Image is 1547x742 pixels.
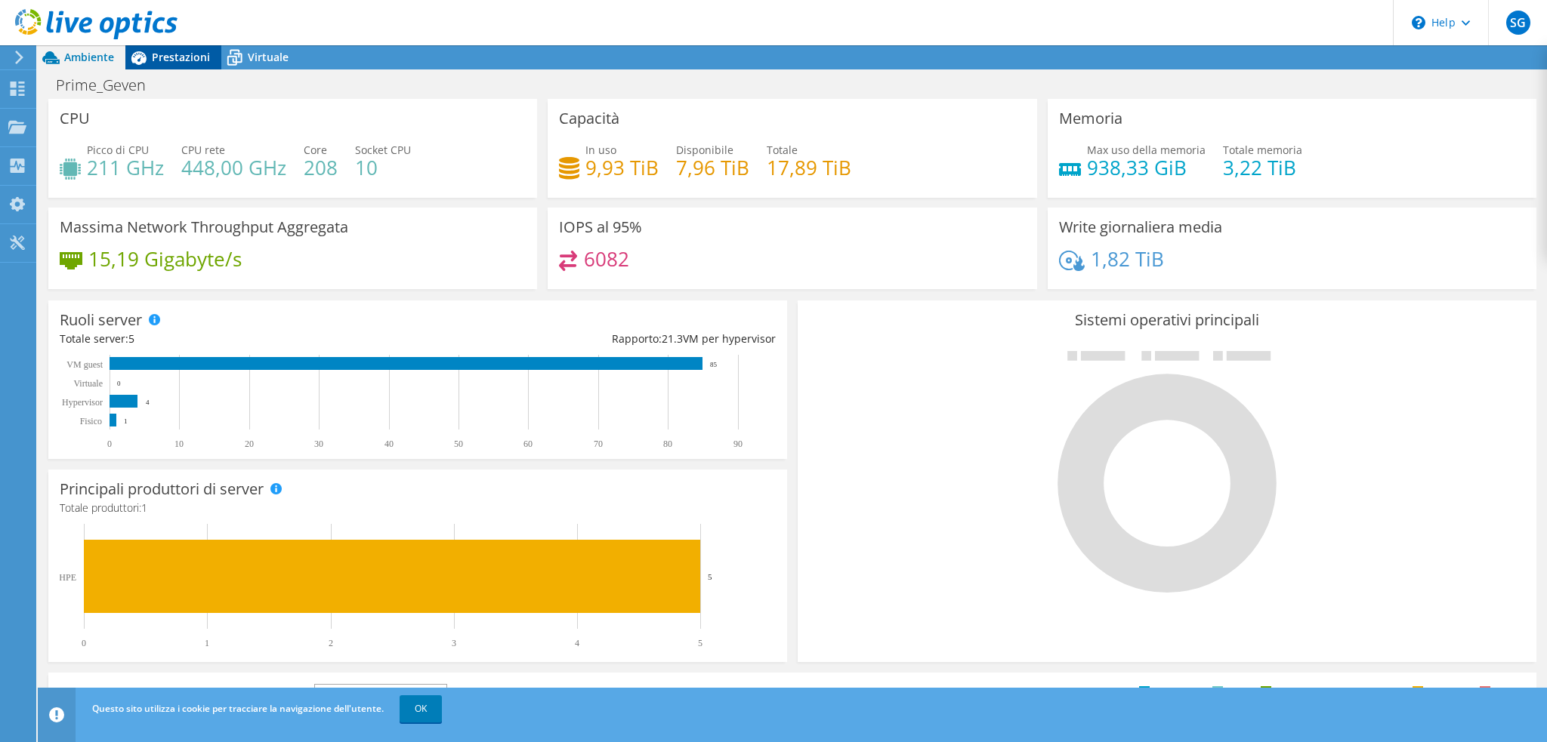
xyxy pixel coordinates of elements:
span: 1 [141,500,147,515]
text: 1 [205,638,209,648]
h4: 208 [304,159,338,176]
text: 0 [82,638,86,648]
span: Picco di CPU [87,143,149,157]
h3: Sistemi operativi principali [809,312,1525,328]
text: 10 [174,439,184,449]
h4: Totale produttori: [60,500,776,516]
span: Disponibile [676,143,733,157]
span: CPU rete [181,143,225,157]
span: In uso [585,143,616,157]
h3: Write giornaliera media [1059,219,1222,236]
text: Fisico [80,416,102,426]
span: Prestazioni [152,50,210,64]
h1: Prime_Geven [49,77,169,94]
span: Totale memoria [1223,143,1302,157]
h3: Ruoli server [60,312,142,328]
text: Virtuale [73,378,103,389]
h4: 17,89 TiB [767,159,851,176]
h4: 6082 [584,251,629,267]
h3: Memoria [1059,110,1122,127]
span: Ambiente [64,50,114,64]
h4: 3,22 TiB [1223,159,1302,176]
h4: 10 [355,159,411,176]
text: 20 [245,439,254,449]
h4: 211 GHz [87,159,164,176]
text: 50 [454,439,463,449]
li: Velocità massima di rete [1257,684,1399,700]
a: OK [400,695,442,722]
li: CPU [1209,684,1247,700]
h4: 9,93 TiB [585,159,659,176]
span: Totale [767,143,798,157]
li: Memoria [1135,684,1199,700]
text: Hypervisor [62,397,103,408]
li: Latenza [1409,684,1466,700]
text: 30 [314,439,323,449]
text: 70 [594,439,603,449]
span: SG [1506,11,1530,35]
h4: 7,96 TiB [676,159,749,176]
div: Totale server: [60,331,418,347]
text: VM guest [66,359,103,370]
text: 5 [698,638,702,648]
h3: Capacità [559,110,619,127]
text: 0 [107,439,112,449]
text: HPE [59,572,76,583]
text: 3 [452,638,456,648]
h3: CPU [60,110,90,127]
span: Core [304,143,327,157]
h3: Massima Network Throughput Aggregata [60,219,348,236]
text: 85 [710,361,718,368]
span: 5 [128,331,134,346]
h3: IOPS al 95% [559,219,642,236]
span: Questo sito utilizza i cookie per tracciare la navigazione dell'utente. [92,702,384,715]
text: 40 [384,439,394,449]
text: 80 [663,439,672,449]
span: Socket CPU [355,143,411,157]
h4: 15,19 Gigabyte/s [88,251,242,267]
text: 90 [733,439,743,449]
h4: 1,82 TiB [1091,251,1164,267]
svg: \n [1412,16,1425,29]
li: IOPS [1476,684,1518,700]
text: 5 [708,572,712,581]
span: IOPS [315,685,446,703]
text: 1 [124,417,128,425]
div: Rapporto: VM per hypervisor [418,331,776,347]
h4: 448,00 GHz [181,159,286,176]
span: Max uso della memoria [1087,143,1206,157]
text: 60 [523,439,533,449]
text: 4 [146,399,150,406]
span: Virtuale [248,50,289,64]
text: 4 [575,638,579,648]
text: 2 [329,638,333,648]
h4: 938,33 GiB [1087,159,1206,176]
span: 21.3 [662,331,683,346]
text: 0 [117,380,121,387]
h3: Principali produttori di server [60,481,264,497]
